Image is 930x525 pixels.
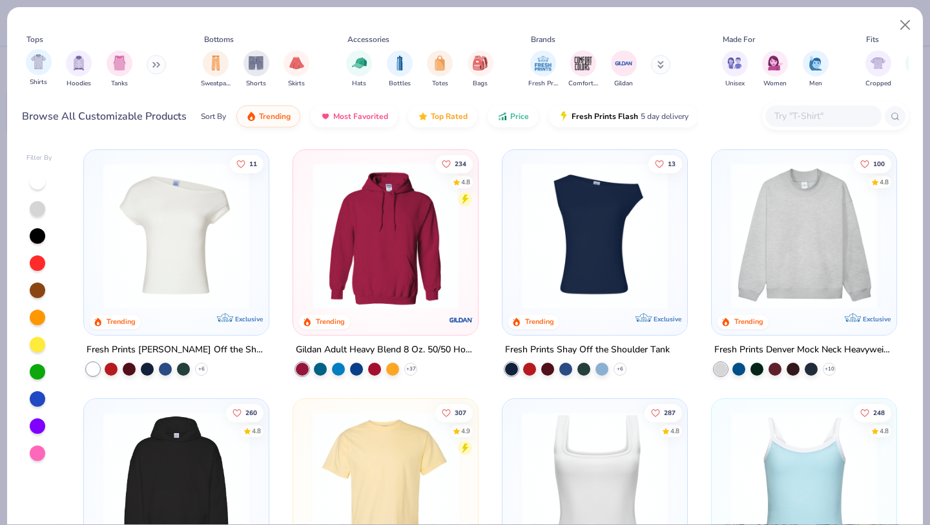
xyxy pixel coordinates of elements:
span: + 6 [198,365,205,373]
img: Bottles Image [393,56,407,70]
div: Bottoms [204,34,234,45]
div: Accessories [347,34,389,45]
span: 100 [873,160,885,167]
div: 4.8 [461,177,470,187]
div: Fresh Prints [PERSON_NAME] Off the Shoulder Top [87,342,266,358]
div: Filter By [26,153,52,163]
img: a1c94bf0-cbc2-4c5c-96ec-cab3b8502a7f [97,163,256,309]
div: filter for Shirts [26,49,52,87]
div: Fits [866,34,879,45]
img: 5716b33b-ee27-473a-ad8a-9b8687048459 [515,163,674,309]
img: 01756b78-01f6-4cc6-8d8a-3c30c1a0c8ac [306,163,465,309]
button: Like [648,155,682,173]
div: Made For [723,34,755,45]
span: Hoodies [67,79,91,89]
img: Gildan logo [448,307,474,333]
div: filter for Sweatpants [201,50,231,89]
span: Price [510,111,529,122]
input: Try "T-Shirt" [773,109,873,123]
div: filter for Cropped [865,50,891,89]
img: flash.gif [559,111,569,122]
span: 260 [246,409,258,416]
div: Brands [531,34,555,45]
div: 4.8 [253,426,262,436]
img: Hoodies Image [72,56,86,70]
div: filter for Comfort Colors [568,50,598,89]
span: Exclusive [654,315,681,323]
div: Tops [26,34,43,45]
span: Bottles [389,79,411,89]
img: a164e800-7022-4571-a324-30c76f641635 [465,163,624,309]
span: Bags [473,79,488,89]
img: Gildan Image [614,54,634,73]
span: Trending [259,111,291,122]
img: trending.gif [246,111,256,122]
img: Fresh Prints Image [533,54,553,73]
span: Sweatpants [201,79,231,89]
button: filter button [427,50,453,89]
div: filter for Gildan [611,50,637,89]
div: 4.8 [670,426,679,436]
span: 13 [668,160,676,167]
img: most_fav.gif [320,111,331,122]
img: Sweatpants Image [209,56,223,70]
span: 248 [873,409,885,416]
img: Unisex Image [727,56,742,70]
div: Fresh Prints Shay Off the Shoulder Tank [505,342,670,358]
div: filter for Totes [427,50,453,89]
img: Women Image [768,56,783,70]
button: filter button [107,50,132,89]
span: Fresh Prints [528,79,558,89]
span: Unisex [725,79,745,89]
div: filter for Fresh Prints [528,50,558,89]
button: filter button [568,50,598,89]
span: 234 [455,160,466,167]
span: Men [809,79,822,89]
span: Gildan [614,79,633,89]
button: filter button [528,50,558,89]
img: Comfort Colors Image [573,54,593,73]
button: filter button [865,50,891,89]
div: Browse All Customizable Products [22,109,187,124]
div: filter for Skirts [284,50,309,89]
button: filter button [243,50,269,89]
div: filter for Bottles [387,50,413,89]
button: filter button [611,50,637,89]
span: + 10 [824,365,834,373]
div: filter for Bags [468,50,493,89]
span: 307 [455,409,466,416]
button: Close [893,13,918,37]
button: filter button [762,50,788,89]
span: Shirts [30,78,47,87]
span: Cropped [865,79,891,89]
span: + 37 [406,365,416,373]
span: 11 [250,160,258,167]
span: Top Rated [431,111,468,122]
button: filter button [201,50,231,89]
button: Price [488,105,539,127]
button: filter button [346,50,372,89]
div: filter for Shorts [243,50,269,89]
button: filter button [66,50,92,89]
button: Like [645,403,682,422]
div: Fresh Prints Denver Mock Neck Heavyweight Sweatshirt [714,342,894,358]
img: TopRated.gif [418,111,428,122]
button: Trending [236,105,300,127]
img: Bags Image [473,56,487,70]
span: Fresh Prints Flash [572,111,638,122]
button: Most Favorited [311,105,398,127]
img: Shorts Image [249,56,263,70]
div: filter for Unisex [722,50,748,89]
span: Exclusive [235,315,263,323]
button: Like [227,403,264,422]
div: filter for Hats [346,50,372,89]
img: af1e0f41-62ea-4e8f-9b2b-c8bb59fc549d [674,163,832,309]
img: Hats Image [352,56,367,70]
button: Top Rated [408,105,477,127]
span: Hats [352,79,366,89]
div: 4.9 [461,426,470,436]
img: Totes Image [433,56,447,70]
div: filter for Tanks [107,50,132,89]
span: + 6 [617,365,623,373]
span: Women [763,79,787,89]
